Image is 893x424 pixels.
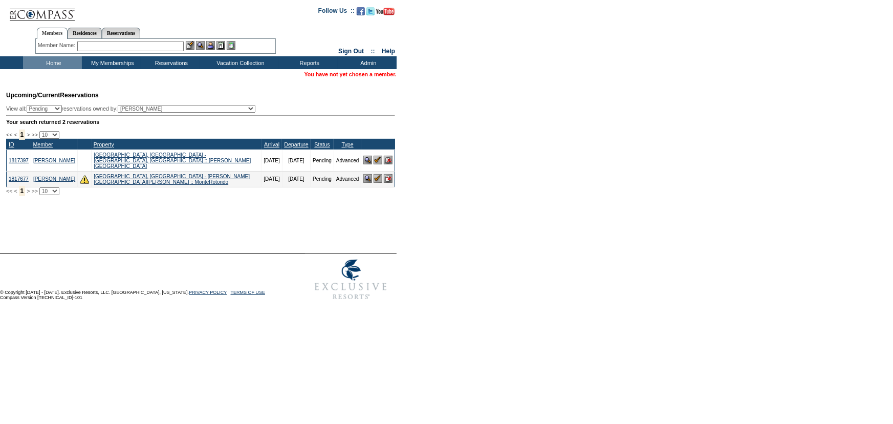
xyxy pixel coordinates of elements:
span: Upcoming/Current [6,92,60,99]
a: Subscribe to our YouTube Channel [376,10,395,16]
img: Confirm Reservation [374,174,382,183]
td: Pending [311,171,334,187]
span: > [27,132,30,138]
a: PRIVACY POLICY [189,290,227,295]
a: [PERSON_NAME] [33,158,75,163]
a: Departure [284,141,308,147]
span: < [14,132,17,138]
td: Reservations [141,56,200,69]
a: Status [314,141,330,147]
span: > [27,188,30,194]
a: Sign Out [338,48,364,55]
a: TERMS OF USE [231,290,266,295]
img: View Reservation [363,156,372,164]
a: Reservations [102,28,140,38]
a: [GEOGRAPHIC_DATA], [GEOGRAPHIC_DATA] - [PERSON_NAME][GEOGRAPHIC_DATA][PERSON_NAME] :: MonteRotondo [94,174,250,185]
img: Exclusive Resorts [305,254,397,305]
a: Help [382,48,395,55]
td: [DATE] [262,150,282,171]
span: Reservations [6,92,99,99]
span: 1 [19,130,26,140]
img: b_calculator.gif [227,41,235,50]
td: Pending [311,150,334,171]
img: View [196,41,205,50]
a: Arrival [264,141,279,147]
div: View all: reservations owned by: [6,105,260,113]
span: << [6,132,12,138]
img: Subscribe to our YouTube Channel [376,8,395,15]
img: Reservations [216,41,225,50]
img: Cancel Reservation [384,156,393,164]
td: Follow Us :: [318,6,355,18]
img: There are insufficient days and/or tokens to cover this reservation [80,175,89,184]
span: < [14,188,17,194]
a: ID [9,141,14,147]
td: [DATE] [262,171,282,187]
span: << [6,188,12,194]
span: >> [31,188,37,194]
img: Confirm Reservation [374,156,382,164]
td: [DATE] [282,150,310,171]
img: Impersonate [206,41,215,50]
a: 1817677 [9,176,29,182]
td: Admin [338,56,397,69]
a: 1817397 [9,158,29,163]
a: Type [342,141,354,147]
img: Cancel Reservation [384,174,393,183]
a: Residences [68,28,102,38]
a: Members [37,28,68,39]
td: Advanced [334,171,361,187]
td: Reports [279,56,338,69]
td: Home [23,56,82,69]
span: You have not yet chosen a member. [304,71,397,77]
a: Follow us on Twitter [366,10,375,16]
td: My Memberships [82,56,141,69]
a: [PERSON_NAME] [33,176,75,182]
a: [GEOGRAPHIC_DATA], [GEOGRAPHIC_DATA] - [GEOGRAPHIC_DATA], [GEOGRAPHIC_DATA] :: [PERSON_NAME][GEOG... [94,152,251,169]
span: 1 [19,186,26,196]
td: Vacation Collection [200,56,279,69]
td: [DATE] [282,171,310,187]
img: Follow us on Twitter [366,7,375,15]
img: Become our fan on Facebook [357,7,365,15]
div: Your search returned 2 reservations [6,119,395,125]
div: Member Name: [38,41,77,50]
td: Advanced [334,150,361,171]
img: View Reservation [363,174,372,183]
a: Property [94,141,114,147]
span: :: [371,48,375,55]
a: Member [33,141,53,147]
a: Become our fan on Facebook [357,10,365,16]
img: b_edit.gif [186,41,194,50]
span: >> [31,132,37,138]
